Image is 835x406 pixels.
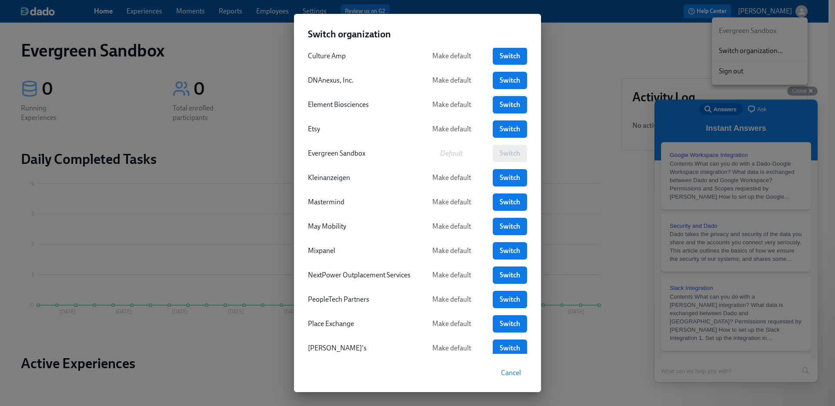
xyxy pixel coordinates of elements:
[499,295,521,304] span: Switch
[308,246,411,256] div: Mixpanel
[103,6,112,14] span: Ask
[424,76,480,85] span: Make default
[308,295,411,304] div: PeopleTech Partners
[424,52,480,60] span: Make default
[417,315,486,333] button: Make default
[417,291,486,308] button: Make default
[493,315,527,333] a: Switch
[493,96,527,113] a: Switch
[417,169,486,186] button: Make default
[424,100,480,109] span: Make default
[424,125,480,133] span: Make default
[424,198,480,206] span: Make default
[308,76,411,85] div: DNAnexus, Inc.
[417,266,486,284] button: Make default
[499,198,521,206] span: Switch
[15,61,140,100] span: Contents What can you do with a Dado-Google Workspace integration? What data is exchanged between...
[308,51,411,61] div: Culture Amp
[499,52,521,60] span: Switch
[424,246,480,255] span: Make default
[499,319,521,328] span: Switch
[495,364,527,382] button: Cancel
[493,47,527,65] a: Switch
[493,120,527,138] a: Switch
[424,173,480,182] span: Make default
[308,124,411,134] div: Etsy
[493,169,527,186] a: Switch
[417,96,486,113] button: Make default
[493,218,527,235] a: Switch
[499,125,521,133] span: Switch
[48,4,59,14] span: search-medium
[7,113,157,173] a: Security and DadoDado takes the privacy and security of the data you share and the accounts you c...
[308,100,411,110] div: Element Biosciences
[499,344,521,353] span: Switch
[499,100,521,109] span: Switch
[424,295,480,304] span: Make default
[15,131,147,163] span: Dado takes the privacy and security of the data you share and the accounts you connect very serio...
[417,339,486,357] button: Make default
[308,28,527,41] h2: Switch organization
[499,76,521,85] span: Switch
[15,185,58,192] span: Slack Integration
[417,242,486,260] button: Make default
[499,271,521,280] span: Switch
[7,43,157,110] a: Google Workspace IntegrationContents What can you do with a Dado-Google Workspace integration? Wh...
[417,218,486,235] button: Make default
[417,193,486,211] button: Make default
[417,72,486,89] button: Make default
[493,193,527,211] a: Switch
[308,343,411,353] div: [PERSON_NAME]'s
[493,242,527,260] a: Switch
[308,149,411,158] div: Evergreen Sandbox
[308,319,411,329] div: Place Exchange
[424,271,480,280] span: Make default
[51,24,111,33] span: Instant Answers
[424,222,480,231] span: Make default
[493,266,527,284] a: Switch
[308,197,411,207] div: Mastermind
[499,246,521,255] span: Switch
[308,270,411,280] div: NextPower Outplacement Services
[308,173,411,183] div: Kleinanzeigen
[499,222,521,231] span: Switch
[15,194,147,242] span: Contents What can you do with a [PERSON_NAME] integration? What data is exchanged between Dado an...
[15,52,94,59] span: Google Workspace Integration
[417,47,486,65] button: Make default
[424,344,480,353] span: Make default
[59,6,82,14] span: Answers
[424,319,480,328] span: Make default
[493,72,527,89] a: Switch
[417,120,486,138] button: Make default
[501,369,521,377] span: Cancel
[7,176,157,251] a: Slack IntegrationContents What can you do with a [PERSON_NAME] integration? What data is exchange...
[15,123,63,130] span: Security and Dado
[493,339,527,357] a: Switch
[308,222,411,231] div: May Mobility
[499,173,521,182] span: Switch
[92,4,102,15] span: chat-square
[493,291,527,308] a: Switch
